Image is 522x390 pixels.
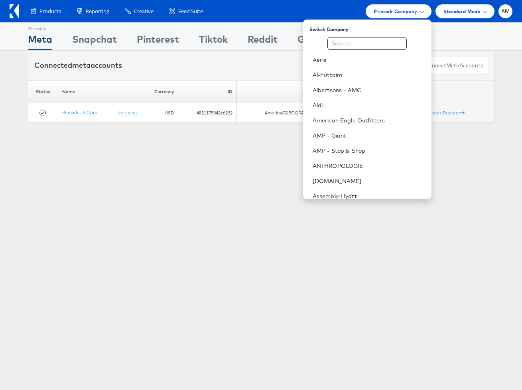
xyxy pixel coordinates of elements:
[313,147,425,155] a: AMP - Stop & Shop
[58,81,141,103] th: Name
[446,62,459,69] span: meta
[178,8,203,15] span: Feed Suite
[309,23,431,33] div: Switch Company
[39,8,61,15] span: Products
[420,57,488,75] button: ConnectmetaAccounts
[428,110,465,116] a: Graph Explorer
[141,81,178,103] th: Currency
[313,101,425,109] a: Aldi
[313,56,425,64] a: Aerie
[237,81,332,103] th: Timezone
[297,32,330,50] div: Google
[237,103,332,122] td: America/[GEOGRAPHIC_DATA]
[248,32,278,50] div: Reddit
[327,37,407,50] input: Search
[86,8,109,15] span: Reporting
[178,103,237,122] td: 482117534266232
[501,9,510,14] span: AM
[28,81,58,103] th: Status
[28,23,52,32] div: Showing
[313,192,425,200] a: Assembly-Hyatt
[134,8,154,15] span: Creative
[313,71,425,79] a: Al-Futtaim
[28,32,52,50] div: Meta
[313,86,425,94] a: Albertsons - AMC
[443,7,481,16] span: Standard Mode
[72,32,117,50] div: Snapchat
[178,81,237,103] th: ID
[374,7,417,16] span: Primark Company
[72,61,91,70] span: meta
[141,103,178,122] td: USD
[137,32,179,50] div: Pinterest
[62,109,97,115] a: Primark US Corp
[34,60,122,71] div: Connected accounts
[313,116,425,124] a: American Eagle Outfitters
[118,109,137,116] a: (rename)
[313,177,425,185] a: [DOMAIN_NAME]
[313,132,425,140] a: AMP - Giant
[313,162,425,170] a: ANTHROPOLOGIE
[199,32,228,50] div: Tiktok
